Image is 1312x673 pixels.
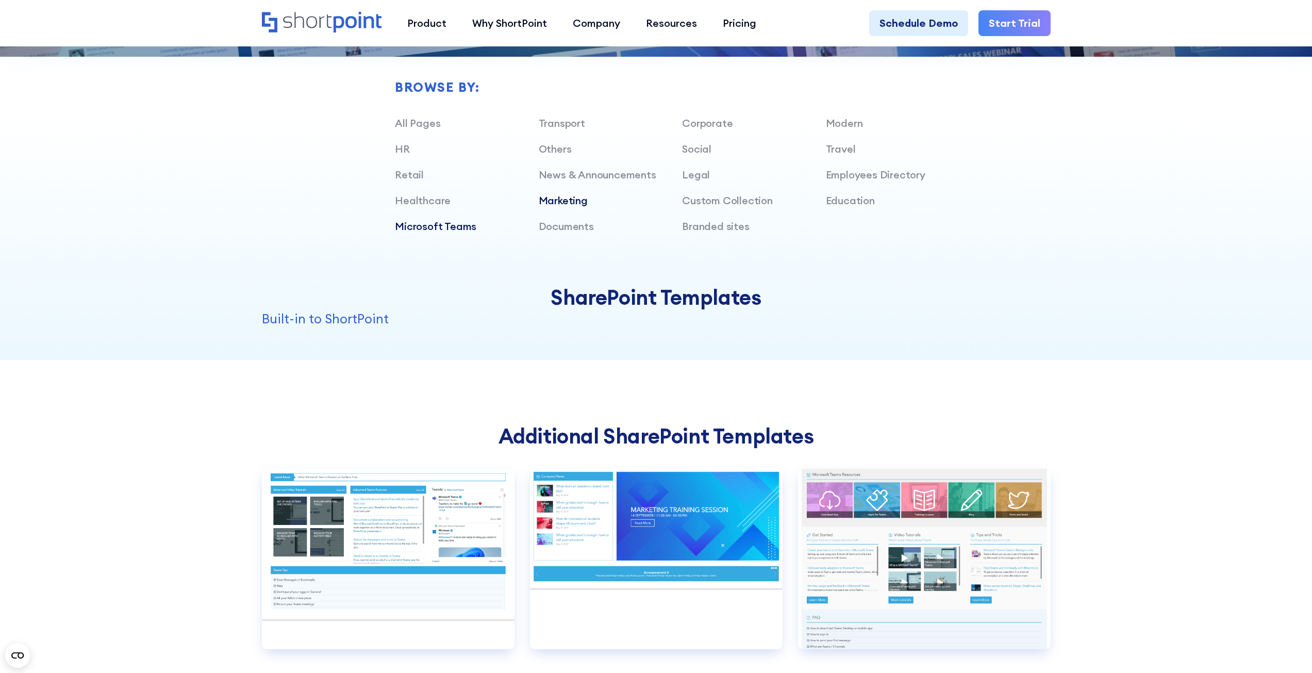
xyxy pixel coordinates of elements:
a: Custom Collection [682,194,773,207]
a: Pricing [710,10,769,36]
a: Microsoft Teams [395,220,476,233]
a: Resources [633,10,710,36]
a: Schedule Demo [869,10,968,36]
div: Product [407,15,446,31]
a: Home [262,12,382,34]
a: Legal [682,168,710,181]
a: Marketing [539,194,588,207]
a: Documents [539,220,594,233]
a: Corporate [682,117,733,129]
a: Others [539,142,572,155]
a: Employees Directory [826,168,925,181]
div: Resources [646,15,697,31]
a: Product [394,10,459,36]
a: News & Announcements [539,168,656,181]
a: Healthcare [395,194,451,207]
a: Company [560,10,633,36]
a: Transport [539,117,585,129]
h2: Additional SharePoint Templates [262,424,1051,448]
a: HR [395,142,410,155]
a: Microsoft Teams Basic [798,469,1051,670]
a: Social [682,142,711,155]
a: Modern [826,117,863,129]
a: Microsoft Teams Advanced [262,469,514,670]
a: Start Trial [978,10,1051,36]
iframe: Chat Widget [1260,623,1312,673]
a: Retail [395,168,424,181]
p: Built-in to ShortPoint [262,309,1051,329]
a: Why ShortPoint [459,10,560,36]
a: All Pages [395,117,440,129]
h2: Browse by: [395,80,969,95]
a: Branded sites [682,220,749,233]
div: Pricing [723,15,756,31]
button: Open CMP widget [5,643,30,668]
a: Education [826,194,875,207]
h2: SharePoint Templates [262,286,1051,309]
div: Why ShortPoint [472,15,547,31]
div: Company [573,15,620,31]
a: Travel [826,142,856,155]
a: Microsoft Teams Announcements [530,469,783,670]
